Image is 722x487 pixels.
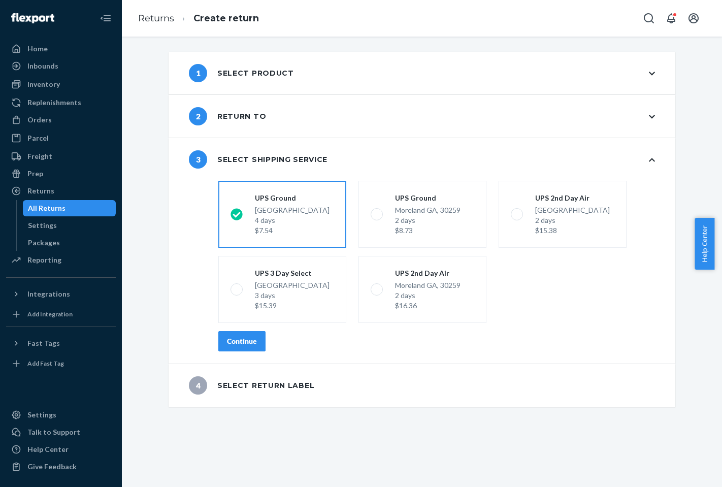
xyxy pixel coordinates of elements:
[27,115,52,125] div: Orders
[189,107,266,125] div: Return to
[395,280,461,311] div: Moreland GA, 30259
[227,336,257,346] div: Continue
[255,225,330,236] div: $7.54
[27,151,52,161] div: Freight
[6,112,116,128] a: Orders
[189,64,207,82] span: 1
[27,462,77,472] div: Give Feedback
[27,289,70,299] div: Integrations
[395,225,461,236] div: $8.73
[6,355,116,372] a: Add Fast Tag
[27,61,58,71] div: Inbounds
[255,290,330,301] div: 3 days
[661,8,681,28] button: Open notifications
[138,13,174,24] a: Returns
[255,280,330,311] div: [GEOGRAPHIC_DATA]
[6,306,116,322] a: Add Integration
[27,310,73,318] div: Add Integration
[6,148,116,165] a: Freight
[6,41,116,57] a: Home
[6,335,116,351] button: Fast Tags
[535,215,610,225] div: 2 days
[189,376,207,395] span: 4
[535,225,610,236] div: $15.38
[27,444,69,454] div: Help Center
[189,150,327,169] div: Select shipping service
[27,427,80,437] div: Talk to Support
[189,107,207,125] span: 2
[255,268,330,278] div: UPS 3 Day Select
[28,238,60,248] div: Packages
[6,459,116,475] button: Give Feedback
[6,286,116,302] button: Integrations
[27,359,64,368] div: Add Fast Tag
[6,183,116,199] a: Returns
[27,44,48,54] div: Home
[255,193,330,203] div: UPS Ground
[27,186,54,196] div: Returns
[27,410,56,420] div: Settings
[639,8,659,28] button: Open Search Box
[395,205,461,236] div: Moreland GA, 30259
[6,252,116,268] a: Reporting
[6,166,116,182] a: Prep
[193,13,259,24] a: Create return
[535,193,610,203] div: UPS 2nd Day Air
[130,4,267,34] ol: breadcrumbs
[27,169,43,179] div: Prep
[28,203,65,213] div: All Returns
[535,205,610,236] div: [GEOGRAPHIC_DATA]
[395,215,461,225] div: 2 days
[6,94,116,111] a: Replenishments
[255,205,330,236] div: [GEOGRAPHIC_DATA]
[683,8,704,28] button: Open account menu
[189,64,294,82] div: Select product
[6,424,116,440] a: Talk to Support
[695,218,714,270] button: Help Center
[6,76,116,92] a: Inventory
[395,301,461,311] div: $16.36
[6,407,116,423] a: Settings
[27,338,60,348] div: Fast Tags
[189,150,207,169] span: 3
[395,290,461,301] div: 2 days
[23,217,116,234] a: Settings
[6,441,116,458] a: Help Center
[189,376,314,395] div: Select return label
[27,98,81,108] div: Replenishments
[27,255,61,265] div: Reporting
[255,301,330,311] div: $15.39
[27,133,49,143] div: Parcel
[255,215,330,225] div: 4 days
[6,130,116,146] a: Parcel
[11,13,54,23] img: Flexport logo
[23,200,116,216] a: All Returns
[28,220,57,231] div: Settings
[395,193,461,203] div: UPS Ground
[218,331,266,351] button: Continue
[23,235,116,251] a: Packages
[95,8,116,28] button: Close Navigation
[6,58,116,74] a: Inbounds
[395,268,461,278] div: UPS 2nd Day Air
[27,79,60,89] div: Inventory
